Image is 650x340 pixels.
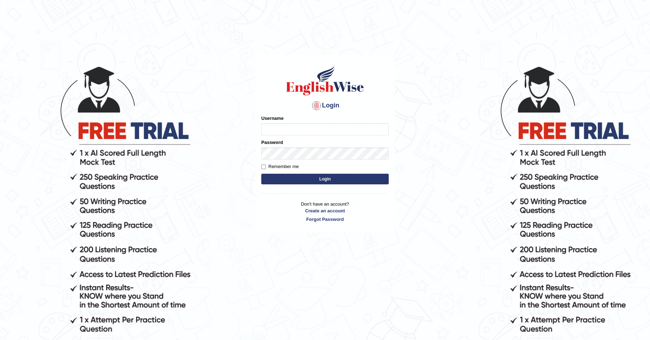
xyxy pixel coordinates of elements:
[261,163,299,170] label: Remember me
[261,115,284,122] label: Username
[261,207,389,214] a: Create an account
[261,100,389,111] h4: Login
[261,201,389,223] p: Don't have an account?
[261,139,283,146] label: Password
[261,216,389,223] a: Forgot Password
[261,165,266,169] input: Remember me
[285,65,365,96] img: Logo of English Wise sign in for intelligent practice with AI
[261,174,389,184] button: Login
